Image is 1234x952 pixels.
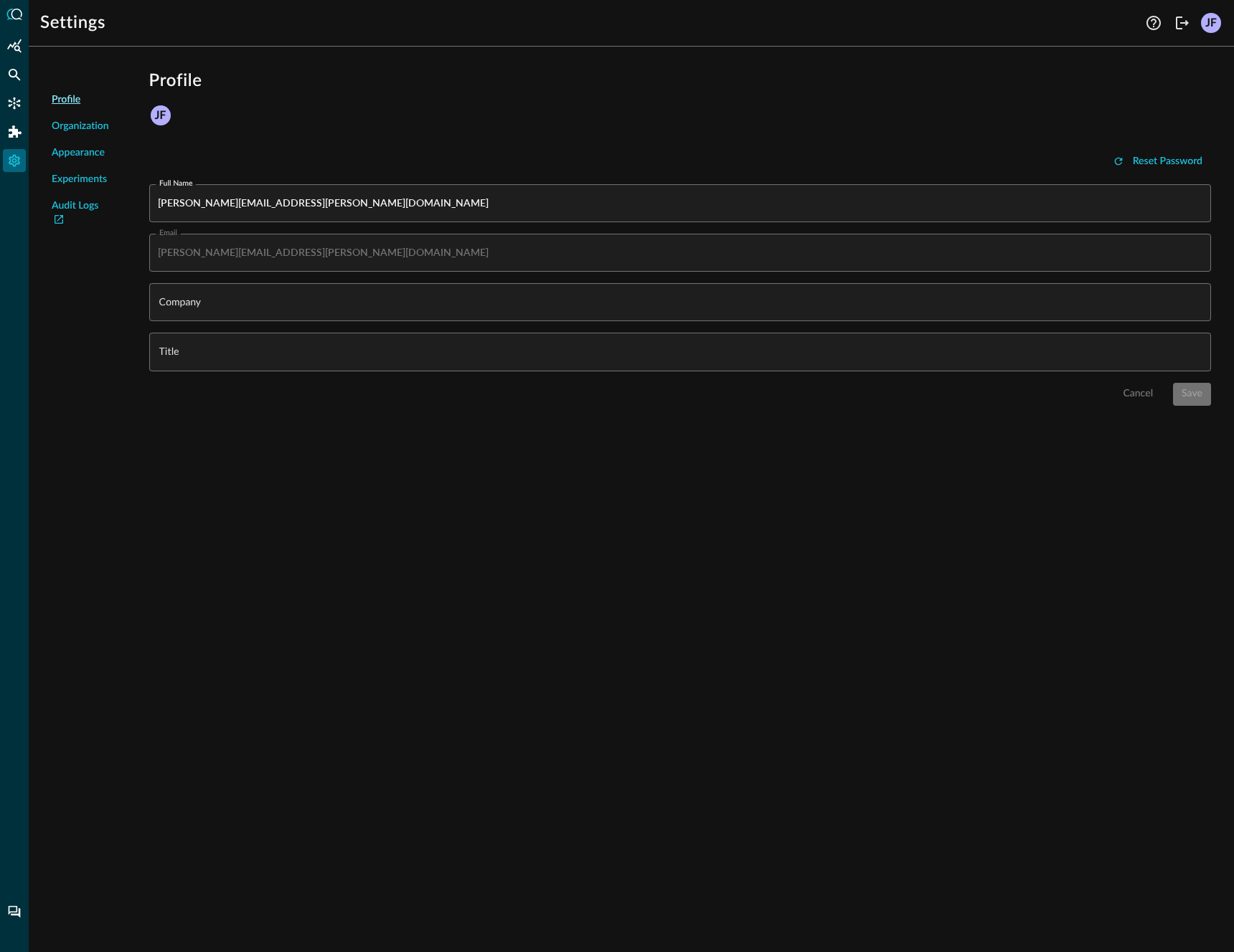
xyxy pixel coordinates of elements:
[159,178,193,189] label: Full Name
[159,227,177,239] label: Email
[3,63,26,86] div: Federated Search
[52,92,80,108] span: Profile
[149,70,1211,92] h1: Profile
[1104,150,1211,173] button: Reset Password
[3,92,26,115] div: Connectors
[52,119,109,134] span: Organization
[1201,13,1221,33] div: JF
[151,105,171,125] div: JF
[4,120,27,143] div: Addons
[52,199,109,229] a: Audit Logs
[3,900,26,923] div: Chat
[52,146,105,161] span: Appearance
[1142,11,1165,34] button: Help
[1133,153,1202,171] div: Reset Password
[3,34,26,57] div: Summary Insights
[3,149,26,172] div: Settings
[1171,11,1194,34] button: Logout
[40,11,105,34] h1: Settings
[52,172,107,187] span: Experiments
